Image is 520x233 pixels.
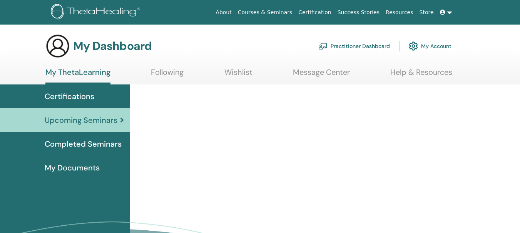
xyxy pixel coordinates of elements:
[45,162,100,174] span: My Documents
[235,5,296,20] a: Courses & Seminars
[45,114,117,126] span: Upcoming Seminars
[318,43,328,50] img: chalkboard-teacher.svg
[212,5,234,20] a: About
[334,5,383,20] a: Success Stories
[151,68,184,83] a: Following
[45,138,122,150] span: Completed Seminars
[409,40,418,53] img: cog.svg
[45,68,110,84] a: My ThetaLearning
[45,91,94,102] span: Certifications
[293,68,350,83] a: Message Center
[295,5,334,20] a: Certification
[45,34,70,58] img: generic-user-icon.jpg
[416,5,437,20] a: Store
[409,38,451,55] a: My Account
[73,39,152,53] h3: My Dashboard
[224,68,252,83] a: Wishlist
[383,5,416,20] a: Resources
[318,38,390,55] a: Practitioner Dashboard
[51,4,143,21] img: logo.png
[390,68,452,83] a: Help & Resources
